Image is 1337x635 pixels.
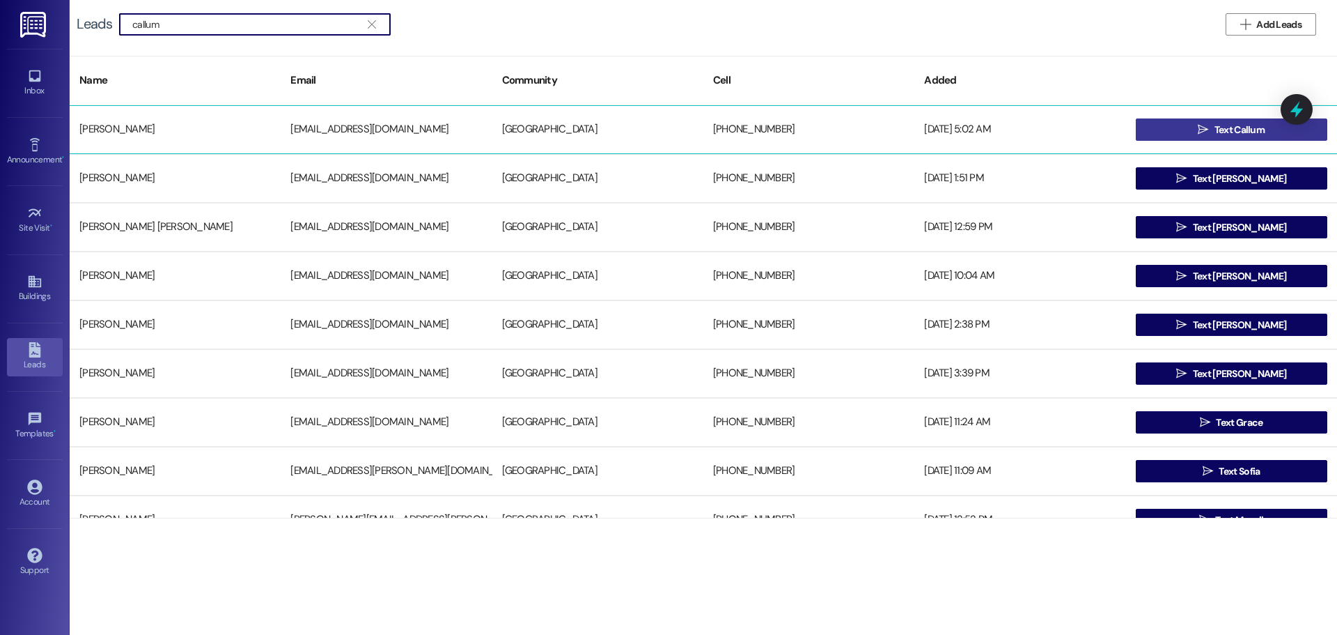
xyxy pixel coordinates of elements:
div: [GEOGRAPHIC_DATA] [492,360,703,388]
div: [PERSON_NAME] [70,360,281,388]
div: Cell [703,63,914,98]
i:  [1200,417,1210,428]
div: [PERSON_NAME] [70,506,281,534]
i:  [1199,514,1210,526]
i:  [1176,222,1187,233]
div: [GEOGRAPHIC_DATA] [492,457,703,485]
a: Support [7,544,63,581]
div: [DATE] 3:39 PM [914,360,1125,388]
div: [PHONE_NUMBER] [703,360,914,388]
div: [PHONE_NUMBER] [703,165,914,192]
div: [DATE] 12:59 PM [914,213,1125,241]
div: [PHONE_NUMBER] [703,457,914,485]
span: Text [PERSON_NAME] [1193,220,1286,235]
button: Text Grace [1136,411,1327,434]
span: • [62,153,64,162]
a: Inbox [7,64,63,102]
button: Add Leads [1226,13,1316,36]
div: Email [281,63,492,98]
i:  [1198,124,1208,135]
div: [PHONE_NUMBER] [703,116,914,144]
div: [EMAIL_ADDRESS][DOMAIN_NAME] [281,165,492,192]
button: Text [PERSON_NAME] [1136,167,1327,190]
i:  [1176,368,1187,379]
div: [GEOGRAPHIC_DATA] [492,165,703,192]
div: [EMAIL_ADDRESS][DOMAIN_NAME] [281,116,492,144]
div: [GEOGRAPHIC_DATA] [492,262,703,290]
button: Clear text [361,14,383,35]
div: [PERSON_NAME] [70,408,281,436]
span: Text Sofia [1219,464,1260,479]
div: [PERSON_NAME] [70,165,281,192]
button: Text [PERSON_NAME] [1136,265,1327,287]
div: [DATE] 12:52 PM [914,506,1125,534]
input: Search name/email/community (quotes for exact match e.g. "John Smith") [132,15,361,34]
div: [EMAIL_ADDRESS][DOMAIN_NAME] [281,360,492,388]
div: [GEOGRAPHIC_DATA] [492,311,703,339]
a: Account [7,475,63,513]
div: Community [492,63,703,98]
i:  [1176,270,1187,282]
img: ResiDesk Logo [20,12,49,38]
button: Text Callum [1136,118,1327,141]
div: Leads [77,17,112,31]
button: Text [PERSON_NAME] [1136,362,1327,385]
i:  [1240,19,1251,30]
i:  [368,19,375,30]
div: [PERSON_NAME] [70,262,281,290]
button: Text Sofia [1136,460,1327,482]
div: [GEOGRAPHIC_DATA] [492,213,703,241]
div: [PERSON_NAME] [70,311,281,339]
button: Text [PERSON_NAME] [1136,314,1327,336]
i:  [1176,173,1187,184]
a: Buildings [7,270,63,307]
div: [PERSON_NAME] [PERSON_NAME] [70,213,281,241]
div: [PERSON_NAME][EMAIL_ADDRESS][PERSON_NAME][DOMAIN_NAME] [281,506,492,534]
div: [DATE] 10:04 AM [914,262,1125,290]
div: [DATE] 1:51 PM [914,165,1125,192]
div: [GEOGRAPHIC_DATA] [492,408,703,436]
span: Text Macall [1215,513,1263,528]
div: [EMAIL_ADDRESS][DOMAIN_NAME] [281,311,492,339]
div: [PERSON_NAME] [70,116,281,144]
div: [PHONE_NUMBER] [703,213,914,241]
a: Templates • [7,407,63,445]
span: Text [PERSON_NAME] [1193,171,1286,186]
div: [PHONE_NUMBER] [703,262,914,290]
button: Text [PERSON_NAME] [1136,216,1327,238]
div: [EMAIL_ADDRESS][DOMAIN_NAME] [281,213,492,241]
i:  [1176,319,1187,330]
span: • [54,427,56,436]
div: [PERSON_NAME] [70,457,281,485]
div: Added [914,63,1125,98]
span: Text [PERSON_NAME] [1193,367,1286,381]
span: • [50,221,52,231]
div: [EMAIL_ADDRESS][DOMAIN_NAME] [281,408,492,436]
div: [DATE] 11:24 AM [914,408,1125,436]
button: Text Macall [1136,509,1327,531]
div: [DATE] 5:02 AM [914,116,1125,144]
div: [DATE] 2:38 PM [914,311,1125,339]
span: Text [PERSON_NAME] [1193,269,1286,284]
div: [PHONE_NUMBER] [703,506,914,534]
span: Text Grace [1216,415,1262,430]
span: Add Leads [1256,17,1301,32]
div: [GEOGRAPHIC_DATA] [492,116,703,144]
div: [GEOGRAPHIC_DATA] [492,506,703,534]
div: Name [70,63,281,98]
a: Leads [7,338,63,376]
span: Text Callum [1214,123,1265,137]
a: Site Visit • [7,201,63,239]
span: Text [PERSON_NAME] [1193,318,1286,332]
div: [EMAIL_ADDRESS][DOMAIN_NAME] [281,262,492,290]
div: [PHONE_NUMBER] [703,408,914,436]
div: [EMAIL_ADDRESS][PERSON_NAME][DOMAIN_NAME] [281,457,492,485]
div: [DATE] 11:09 AM [914,457,1125,485]
i:  [1203,466,1213,477]
div: [PHONE_NUMBER] [703,311,914,339]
